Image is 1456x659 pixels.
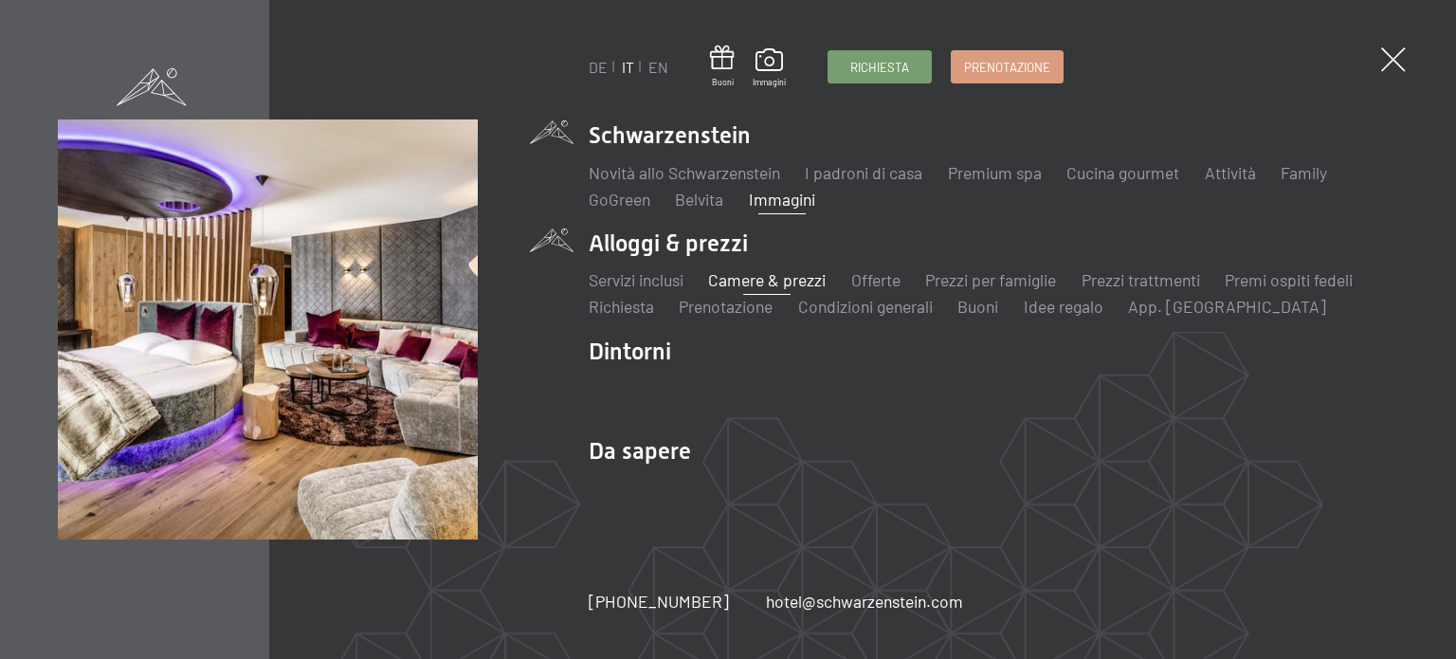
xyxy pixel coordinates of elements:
span: Buoni [710,77,735,88]
a: Condizioni generali [798,296,933,317]
a: Prezzi per famiglie [925,269,1056,290]
a: DE [589,58,608,76]
span: [PHONE_NUMBER] [589,591,729,612]
a: EN [648,58,668,76]
a: Offerte [851,269,901,290]
a: Richiesta [589,296,654,317]
a: Immagini [753,48,786,88]
span: Richiesta [850,59,909,76]
a: Family [1281,162,1327,183]
a: IT [622,58,634,76]
a: Immagini [749,189,815,210]
a: GoGreen [589,189,650,210]
a: Idee regalo [1024,296,1103,317]
span: Immagini [753,77,786,88]
a: Servizi inclusi [589,269,683,290]
a: hotel@schwarzenstein.com [766,590,963,613]
a: Richiesta [828,51,931,82]
a: Premium spa [948,162,1042,183]
a: Novità allo Schwarzenstein [589,162,780,183]
a: I padroni di casa [805,162,922,183]
a: Prezzi trattmenti [1082,269,1200,290]
a: Buoni [957,296,998,317]
a: Belvita [675,189,723,210]
a: Prenotazione [952,51,1063,82]
a: App. [GEOGRAPHIC_DATA] [1128,296,1326,317]
a: Cucina gourmet [1066,162,1179,183]
span: Prenotazione [964,59,1050,76]
a: Premi ospiti fedeli [1225,269,1353,290]
a: [PHONE_NUMBER] [589,590,729,613]
a: Camere & prezzi [708,269,826,290]
a: Attività [1205,162,1256,183]
a: Buoni [710,46,735,88]
a: Prenotazione [679,296,773,317]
